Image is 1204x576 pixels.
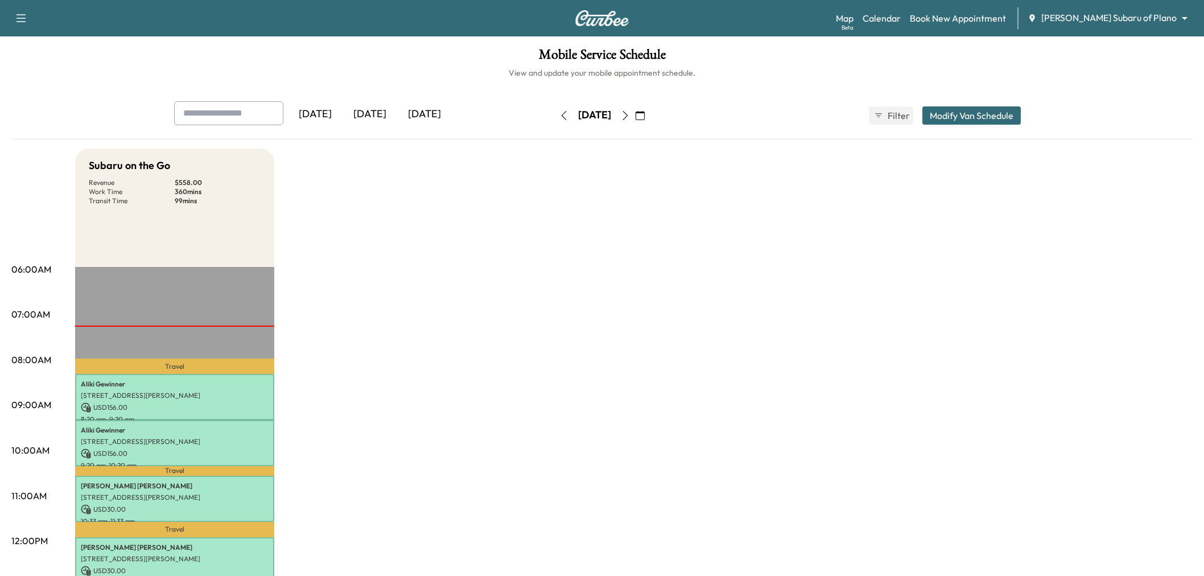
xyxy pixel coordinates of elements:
[11,353,51,367] p: 08:00AM
[11,307,50,321] p: 07:00AM
[89,158,170,174] h5: Subaru on the Go
[81,554,269,563] p: [STREET_ADDRESS][PERSON_NAME]
[89,178,175,187] p: Revenue
[81,402,269,413] p: USD 156.00
[863,11,901,25] a: Calendar
[175,187,261,196] p: 360 mins
[81,380,269,389] p: Aliki Gewinner
[81,426,269,435] p: Aliki Gewinner
[11,398,51,412] p: 09:00AM
[842,23,853,32] div: Beta
[81,493,269,502] p: [STREET_ADDRESS][PERSON_NAME]
[288,101,343,127] div: [DATE]
[81,449,269,459] p: USD 156.00
[836,11,853,25] a: MapBeta
[11,534,48,548] p: 12:00PM
[175,178,261,187] p: $ 558.00
[81,566,269,576] p: USD 30.00
[343,101,397,127] div: [DATE]
[175,196,261,205] p: 99 mins
[11,48,1193,67] h1: Mobile Service Schedule
[81,504,269,515] p: USD 30.00
[81,461,269,470] p: 9:20 am - 10:20 am
[75,466,274,476] p: Travel
[75,522,274,537] p: Travel
[81,543,269,552] p: [PERSON_NAME] [PERSON_NAME]
[81,391,269,400] p: [STREET_ADDRESS][PERSON_NAME]
[11,262,51,276] p: 06:00AM
[869,106,913,125] button: Filter
[888,109,908,122] span: Filter
[81,482,269,491] p: [PERSON_NAME] [PERSON_NAME]
[11,489,47,503] p: 11:00AM
[397,101,452,127] div: [DATE]
[575,10,629,26] img: Curbee Logo
[75,359,274,374] p: Travel
[922,106,1021,125] button: Modify Van Schedule
[578,108,611,122] div: [DATE]
[81,415,269,424] p: 8:20 am - 9:20 am
[81,517,269,526] p: 10:33 am - 11:33 am
[910,11,1006,25] a: Book New Appointment
[89,187,175,196] p: Work Time
[81,437,269,446] p: [STREET_ADDRESS][PERSON_NAME]
[11,67,1193,79] h6: View and update your mobile appointment schedule.
[11,443,50,457] p: 10:00AM
[89,196,175,205] p: Transit Time
[1041,11,1177,24] span: [PERSON_NAME] Subaru of Plano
